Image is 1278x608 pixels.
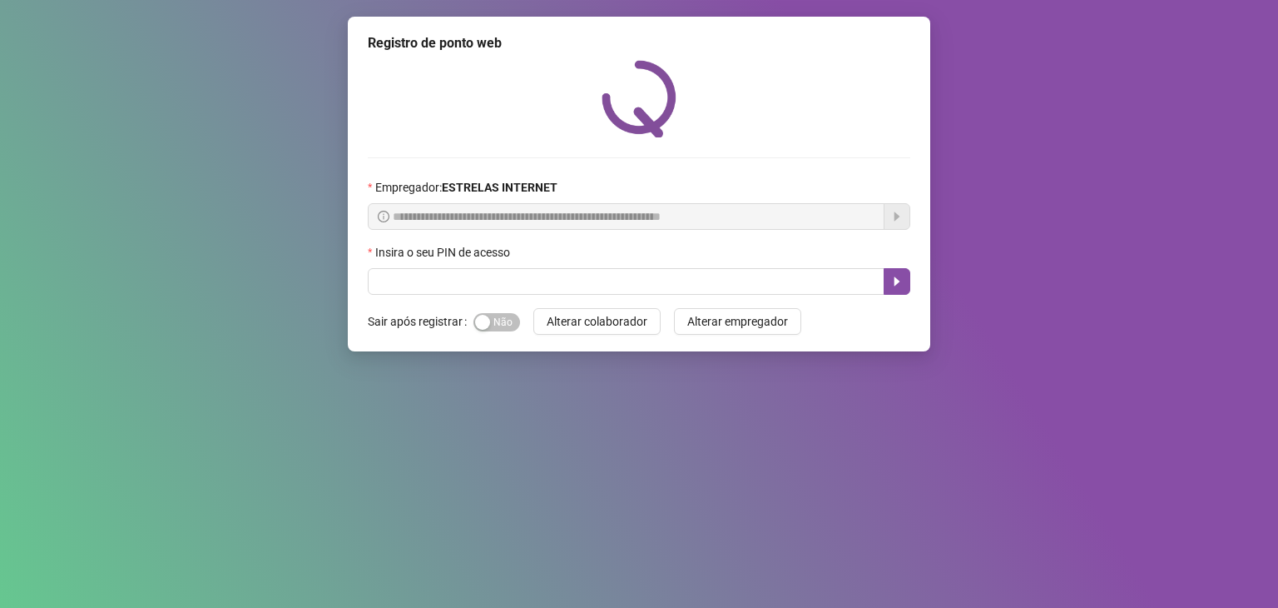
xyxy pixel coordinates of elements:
[368,33,910,53] div: Registro de ponto web
[890,275,904,288] span: caret-right
[378,211,389,222] span: info-circle
[375,178,557,197] span: Empregador :
[674,308,801,335] button: Alterar empregador
[533,308,661,335] button: Alterar colaborador
[442,181,557,194] strong: ESTRELAS INTERNET
[368,308,473,335] label: Sair após registrar
[368,243,521,262] label: Insira o seu PIN de acesso
[687,312,788,331] span: Alterar empregador
[602,60,676,137] img: QRPoint
[547,312,647,331] span: Alterar colaborador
